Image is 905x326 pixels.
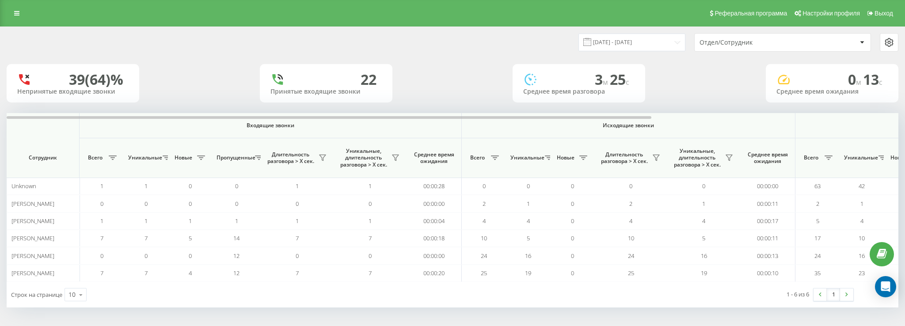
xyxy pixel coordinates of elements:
span: 1 [702,200,705,208]
span: 1 [296,217,299,225]
span: Всего [466,154,488,161]
span: 12 [233,252,240,260]
td: 00:00:13 [740,247,795,264]
span: 1 [860,200,863,208]
div: 10 [68,290,76,299]
div: Среднее время разговора [523,88,635,95]
span: 5 [702,234,705,242]
span: 0 [629,182,632,190]
span: Среднее время ожидания [747,151,788,165]
span: 0 [848,70,863,89]
span: Реферальная программа [715,10,787,17]
span: м [603,77,610,87]
div: 22 [361,71,376,88]
span: 19 [525,269,531,277]
span: 1 [369,217,372,225]
span: 10 [628,234,634,242]
span: Уникальные, длительность разговора > Х сек. [672,148,722,168]
span: 0 [571,269,574,277]
span: 16 [859,252,865,260]
span: 7 [369,234,372,242]
span: 0 [100,252,103,260]
span: 0 [571,252,574,260]
div: Принятые входящие звонки [270,88,382,95]
span: 0 [527,182,530,190]
div: 1 - 6 из 6 [787,290,809,299]
td: 00:00:00 [407,195,462,212]
span: Новые [172,154,194,161]
span: 0 [296,252,299,260]
span: Уникальные [510,154,542,161]
td: 00:00:11 [740,195,795,212]
span: c [879,77,882,87]
span: 0 [571,200,574,208]
span: 13 [863,70,882,89]
a: 1 [827,288,840,301]
span: 25 [481,269,487,277]
span: 7 [144,269,148,277]
span: 19 [701,269,707,277]
span: Входящие звонки [103,122,438,129]
span: 0 [369,200,372,208]
span: 4 [629,217,632,225]
span: 1 [100,182,103,190]
span: 10 [859,234,865,242]
span: 7 [369,269,372,277]
span: 5 [527,234,530,242]
span: 1 [369,182,372,190]
span: 1 [189,217,192,225]
span: 1 [527,200,530,208]
td: 00:00:18 [407,230,462,247]
span: 7 [144,234,148,242]
span: 0 [144,252,148,260]
div: 39 (64)% [69,71,123,88]
span: 1 [100,217,103,225]
span: 4 [483,217,486,225]
span: 2 [483,200,486,208]
span: 24 [628,252,634,260]
span: 0 [296,200,299,208]
span: [PERSON_NAME] [11,217,54,225]
span: Всего [84,154,106,161]
span: 2 [629,200,632,208]
div: Непринятые входящие звонки [17,88,129,95]
span: 7 [100,269,103,277]
td: 00:00:11 [740,230,795,247]
span: 16 [525,252,531,260]
span: 0 [571,182,574,190]
span: Пропущенные [217,154,252,161]
span: 0 [189,200,192,208]
span: 1 [144,182,148,190]
span: 0 [144,200,148,208]
span: 10 [481,234,487,242]
span: 7 [296,269,299,277]
span: 25 [628,269,634,277]
span: 7 [296,234,299,242]
span: Сотрудник [14,154,72,161]
span: 4 [702,217,705,225]
span: Строк на странице [11,291,62,299]
span: 7 [100,234,103,242]
span: [PERSON_NAME] [11,252,54,260]
td: 00:00:17 [740,212,795,230]
span: Длительность разговора > Х сек. [265,151,316,165]
span: 35 [814,269,821,277]
span: м [856,77,863,87]
span: 42 [859,182,865,190]
td: 00:00:00 [740,178,795,195]
span: 63 [814,182,821,190]
span: [PERSON_NAME] [11,200,54,208]
span: Уникальные, длительность разговора > Х сек. [338,148,389,168]
span: 4 [527,217,530,225]
span: Всего [800,154,822,161]
span: 1 [144,217,148,225]
span: Исходящие звонки [483,122,775,129]
span: Настройки профиля [802,10,860,17]
span: 0 [235,182,238,190]
span: Выход [875,10,893,17]
span: Уникальные [128,154,160,161]
span: Уникальные [844,154,876,161]
span: Среднее время ожидания [413,151,455,165]
span: [PERSON_NAME] [11,269,54,277]
span: 0 [483,182,486,190]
